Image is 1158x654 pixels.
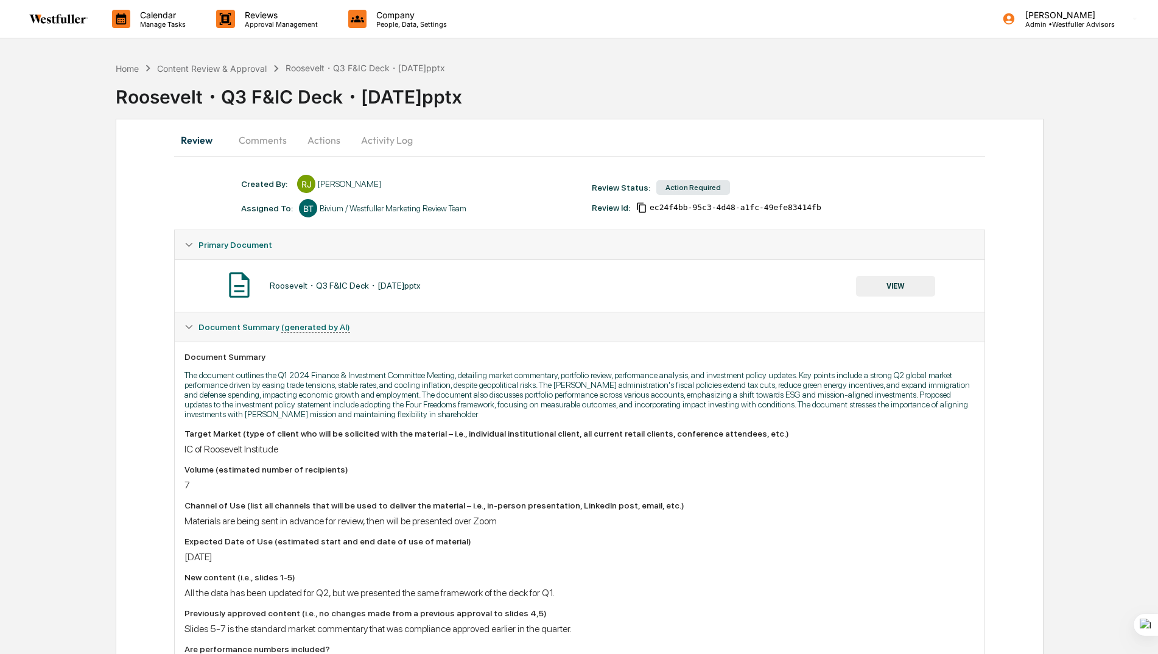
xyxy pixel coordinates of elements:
div: Action Required [656,180,730,195]
div: Review Status: [592,183,650,192]
button: Comments [229,125,297,155]
div: Primary Document [175,230,984,259]
iframe: Open customer support [1119,614,1152,647]
div: BT [299,199,317,217]
div: Bivium / Westfuller Marketing Review Team [320,203,466,213]
div: Roosevelt・Q3 F&IC Deck・[DATE]pptx [116,76,1158,110]
div: All the data has been updated for Q2, but we presented the same framework of the deck for Q1. [184,587,974,599]
div: Channel of Use (list all channels that will be used to deliver the material – i.e., in-person pre... [184,501,974,510]
p: Calendar [130,10,192,20]
div: Volume (estimated number of recipients) [184,465,974,474]
div: RJ [297,175,315,193]
div: Document Summary [184,352,974,362]
p: Company [367,10,453,20]
div: [DATE] [184,551,974,563]
div: Created By: ‎ ‎ [241,179,291,189]
button: VIEW [856,276,935,297]
p: Admin • Westfuller Advisors [1016,20,1115,29]
div: Materials are being sent in advance for review, then will be presented over Zoom [184,515,974,527]
p: Manage Tasks [130,20,192,29]
div: Roosevelt・Q3 F&IC Deck・[DATE]pptx [286,63,445,74]
div: Previously approved content (i.e., no changes made from a previous approval to slides 4,5) [184,608,974,618]
button: Review [174,125,229,155]
div: Slides 5-7 is the standard market commentary that was compliance approved earlier in the quarter. [184,623,974,635]
div: Home [116,63,139,74]
div: Expected Date of Use (estimated start and end date of use of material) [184,536,974,546]
div: Primary Document [175,259,984,312]
div: 7 [184,479,974,491]
div: Are performance numbers included? [184,644,974,654]
u: (generated by AI) [281,322,350,332]
img: logo [29,14,88,24]
p: [PERSON_NAME] [1016,10,1115,20]
p: People, Data, Settings [367,20,453,29]
div: Assigned To: [241,203,293,213]
img: Document Icon [224,270,254,300]
span: Copy Id [636,202,647,213]
div: New content (i.e., slides 1-5) [184,572,974,582]
button: Activity Log [351,125,423,155]
div: Review Id: [592,203,630,213]
div: Roosevelt・Q3 F&IC Deck・[DATE]pptx [270,281,421,292]
p: The document outlines the Q1 2024 Finance & Investment Committee Meeting, detailing market commen... [184,370,974,419]
span: Document Summary [198,322,350,332]
div: Target Market (type of client who will be solicited with the material – i.e., individual institut... [184,429,974,438]
button: Actions [297,125,351,155]
span: Primary Document [198,240,272,250]
span: ec24f4bb-95c3-4d48-a1fc-49efe83414fb [650,203,821,213]
p: Reviews [235,10,324,20]
div: Document Summary (generated by AI) [175,312,984,342]
div: Content Review & Approval [157,63,267,74]
p: Approval Management [235,20,324,29]
div: secondary tabs example [174,125,984,155]
div: [PERSON_NAME] [318,179,381,189]
div: IC of Roosevelt Institude [184,443,974,455]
